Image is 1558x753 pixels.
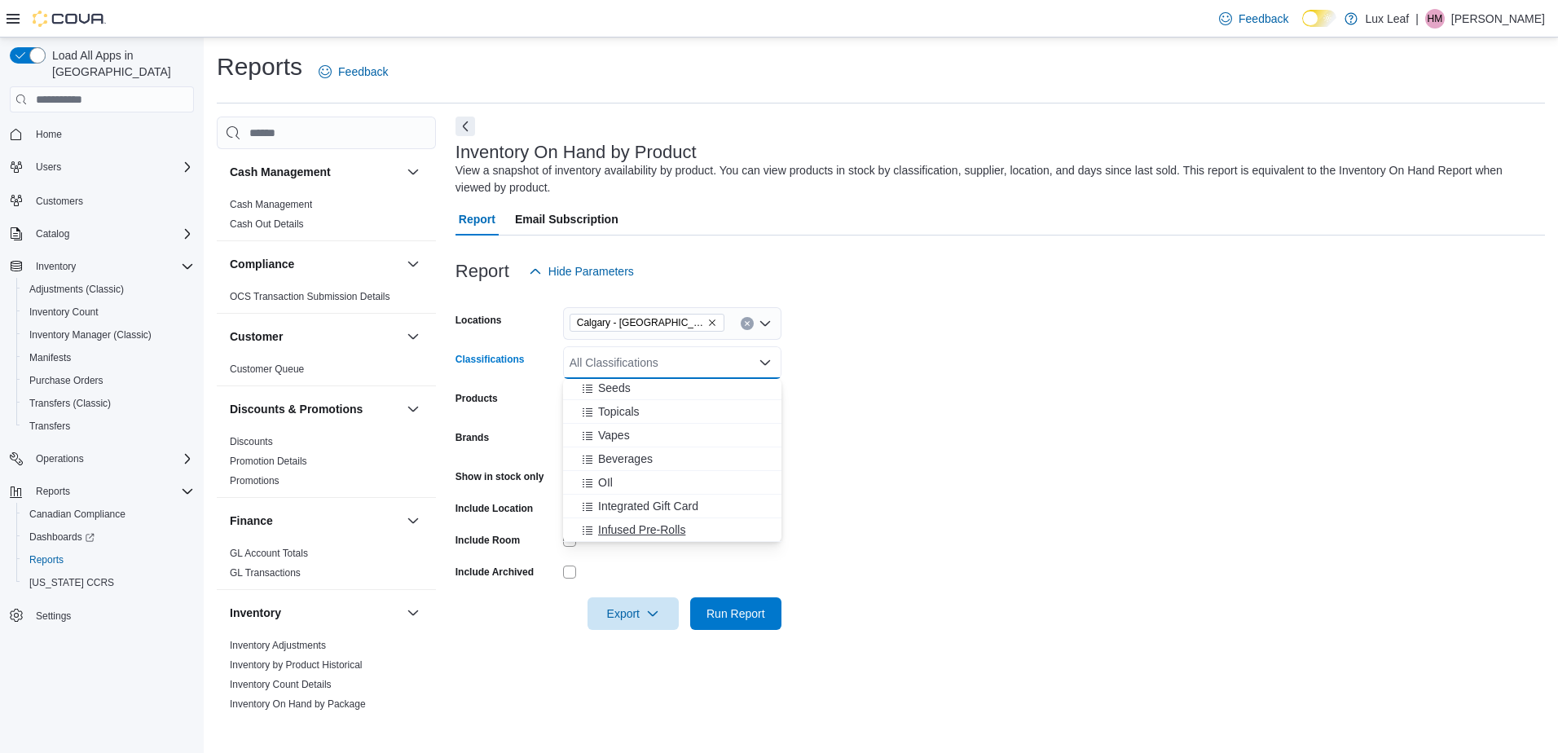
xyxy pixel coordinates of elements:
div: Customer [217,359,436,385]
a: Cash Management [230,199,312,210]
span: Users [36,161,61,174]
button: Manifests [16,346,200,369]
a: Customer Queue [230,363,304,375]
span: Integrated Gift Card [598,498,698,514]
span: Reports [29,482,194,501]
div: View a snapshot of inventory availability by product. You can view products in stock by classific... [456,162,1537,196]
a: Discounts [230,436,273,447]
span: Settings [36,610,71,623]
span: Operations [29,449,194,469]
span: Discounts [230,435,273,448]
span: Customers [29,190,194,210]
nav: Complex example [10,116,194,670]
a: Dashboards [16,526,200,548]
span: Calgary - Panorama Hills [570,314,724,332]
button: Settings [3,604,200,627]
p: Lux Leaf [1366,9,1410,29]
button: Cash Management [403,162,423,182]
span: Inventory [29,257,194,276]
label: Include Room [456,534,520,547]
span: Customer Queue [230,363,304,376]
div: Hannah Mcleman [1425,9,1445,29]
a: Inventory Count Details [230,679,332,690]
button: Run Report [690,597,781,630]
img: Cova [33,11,106,27]
p: | [1415,9,1419,29]
span: Inventory Adjustments [230,639,326,652]
span: Inventory Count [23,302,194,322]
a: Inventory by Product Historical [230,659,363,671]
button: Open list of options [759,317,772,330]
button: Inventory [3,255,200,278]
a: Dashboards [23,527,101,547]
a: OCS Transaction Submission Details [230,291,390,302]
span: GL Transactions [230,566,301,579]
button: Finance [230,513,400,529]
span: Dark Mode [1302,27,1303,28]
a: Reports [23,550,70,570]
button: Purchase Orders [16,369,200,392]
button: Inventory [29,257,82,276]
label: Brands [456,431,489,444]
button: Topicals [563,400,781,424]
span: Adjustments (Classic) [29,283,124,296]
button: Reports [29,482,77,501]
span: Settings [29,605,194,626]
span: HM [1428,9,1443,29]
button: Cash Management [230,164,400,180]
a: Cash Out Details [230,218,304,230]
span: Cash Management [230,198,312,211]
h3: Inventory [230,605,281,621]
span: Promotion Details [230,455,307,468]
span: Inventory On Hand by Package [230,698,366,711]
a: Promotion Details [230,456,307,467]
span: Catalog [29,224,194,244]
button: Next [456,117,475,136]
div: Cash Management [217,195,436,240]
span: Reports [29,553,64,566]
span: Purchase Orders [29,374,103,387]
button: Inventory Count [16,301,200,324]
a: Transfers [23,416,77,436]
h3: Inventory On Hand by Product [456,143,697,162]
button: Customers [3,188,200,212]
span: Adjustments (Classic) [23,280,194,299]
span: Dashboards [29,531,95,544]
a: Feedback [312,55,394,88]
button: Discounts & Promotions [230,401,400,417]
button: Inventory [230,605,400,621]
h3: Finance [230,513,273,529]
span: Customers [36,195,83,208]
span: Purchase Orders [23,371,194,390]
label: Include Location [456,502,533,515]
div: Finance [217,544,436,589]
span: Transfers (Classic) [29,397,111,410]
button: Canadian Compliance [16,503,200,526]
span: Inventory Count Details [230,678,332,691]
button: OIl [563,471,781,495]
label: Include Archived [456,566,534,579]
button: Clear input [741,317,754,330]
button: Inventory Manager (Classic) [16,324,200,346]
button: Discounts & Promotions [403,399,423,419]
button: Compliance [230,256,400,272]
button: Remove Calgary - Panorama Hills from selection in this group [707,318,717,328]
button: Seeds [563,376,781,400]
label: Classifications [456,353,525,366]
h3: Customer [230,328,283,345]
h3: Report [456,262,509,281]
span: Vapes [598,427,630,443]
button: Home [3,122,200,146]
h3: Discounts & Promotions [230,401,363,417]
button: Reports [16,548,200,571]
span: Feedback [338,64,388,80]
h3: Compliance [230,256,294,272]
a: Inventory Adjustments [230,640,326,651]
a: Adjustments (Classic) [23,280,130,299]
span: [US_STATE] CCRS [29,576,114,589]
button: Close list of options [759,356,772,369]
span: Reports [23,550,194,570]
a: Settings [29,606,77,626]
div: Compliance [217,287,436,313]
span: Transfers (Classic) [23,394,194,413]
